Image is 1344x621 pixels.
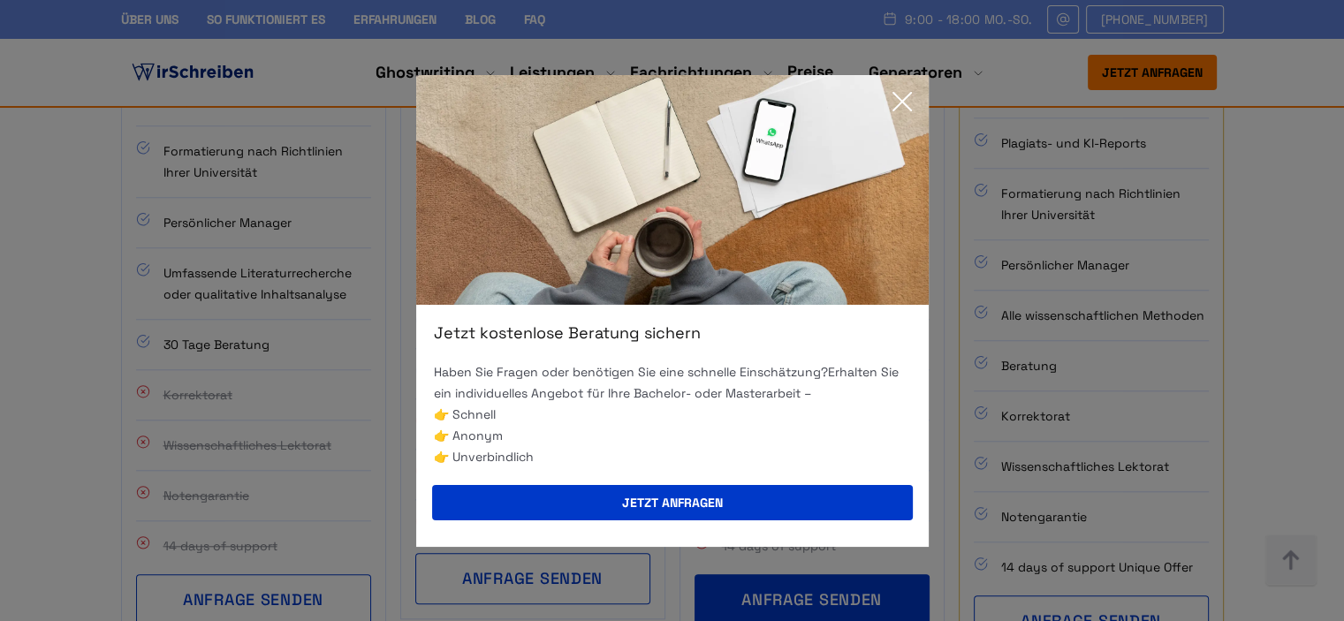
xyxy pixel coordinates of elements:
[434,446,911,467] li: 👉 Unverbindlich
[416,75,929,305] img: exit
[432,485,913,520] button: Jetzt anfragen
[434,425,911,446] li: 👉 Anonym
[434,404,911,425] li: 👉 Schnell
[434,361,911,404] p: Haben Sie Fragen oder benötigen Sie eine schnelle Einschätzung? Erhalten Sie ein individuelles An...
[416,322,929,344] div: Jetzt kostenlose Beratung sichern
